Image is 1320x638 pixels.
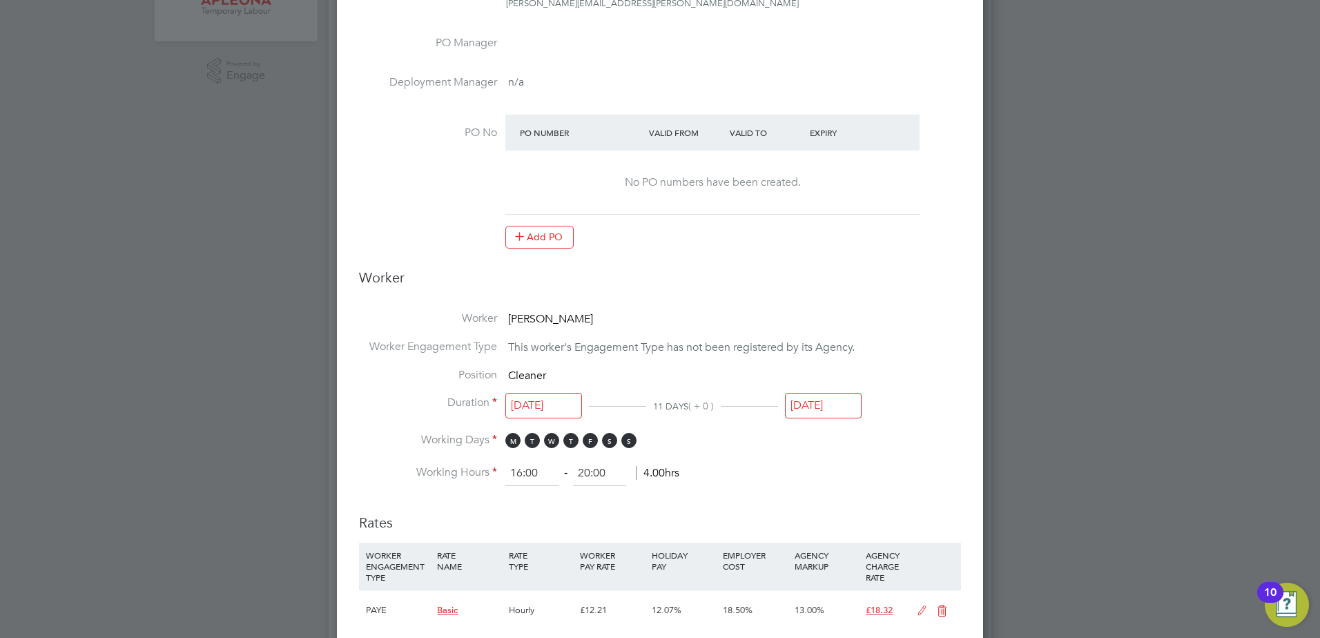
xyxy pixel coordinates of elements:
[785,393,862,418] input: Select one
[862,543,910,590] div: AGENCY CHARGE RATE
[508,369,546,383] span: Cleaner
[652,604,681,616] span: 12.07%
[434,543,505,579] div: RATE NAME
[359,465,497,480] label: Working Hours
[505,226,574,248] button: Add PO
[508,75,524,89] span: n/a
[646,120,726,145] div: Valid From
[359,36,497,50] label: PO Manager
[359,311,497,326] label: Worker
[359,126,497,140] label: PO No
[359,269,961,298] h3: Worker
[726,120,807,145] div: Valid To
[508,340,855,354] span: This worker's Engagement Type has not been registered by its Agency.
[505,393,582,418] input: Select one
[621,433,637,448] span: S
[525,433,540,448] span: T
[505,433,521,448] span: M
[602,433,617,448] span: S
[544,433,559,448] span: W
[516,120,646,145] div: PO Number
[505,461,559,486] input: 08:00
[576,590,648,630] div: £12.21
[1264,592,1277,610] div: 10
[573,461,626,486] input: 17:00
[563,433,579,448] span: T
[791,543,862,579] div: AGENCY MARKUP
[359,340,497,354] label: Worker Engagement Type
[508,312,593,326] span: [PERSON_NAME]
[648,543,719,579] div: HOLIDAY PAY
[362,543,434,590] div: WORKER ENGAGEMENT TYPE
[636,466,679,480] span: 4.00hrs
[866,604,893,616] span: £18.32
[795,604,824,616] span: 13.00%
[359,433,497,447] label: Working Days
[359,368,497,383] label: Position
[583,433,598,448] span: F
[437,604,458,616] span: Basic
[561,466,570,480] span: ‐
[519,175,906,190] div: No PO numbers have been created.
[359,396,497,410] label: Duration
[719,543,790,579] div: EMPLOYER COST
[723,604,753,616] span: 18.50%
[505,543,576,579] div: RATE TYPE
[688,400,714,412] span: ( + 0 )
[359,500,961,532] h3: Rates
[806,120,887,145] div: Expiry
[576,543,648,579] div: WORKER PAY RATE
[653,400,688,412] span: 11 DAYS
[1265,583,1309,627] button: Open Resource Center, 10 new notifications
[505,590,576,630] div: Hourly
[362,590,434,630] div: PAYE
[359,75,497,90] label: Deployment Manager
